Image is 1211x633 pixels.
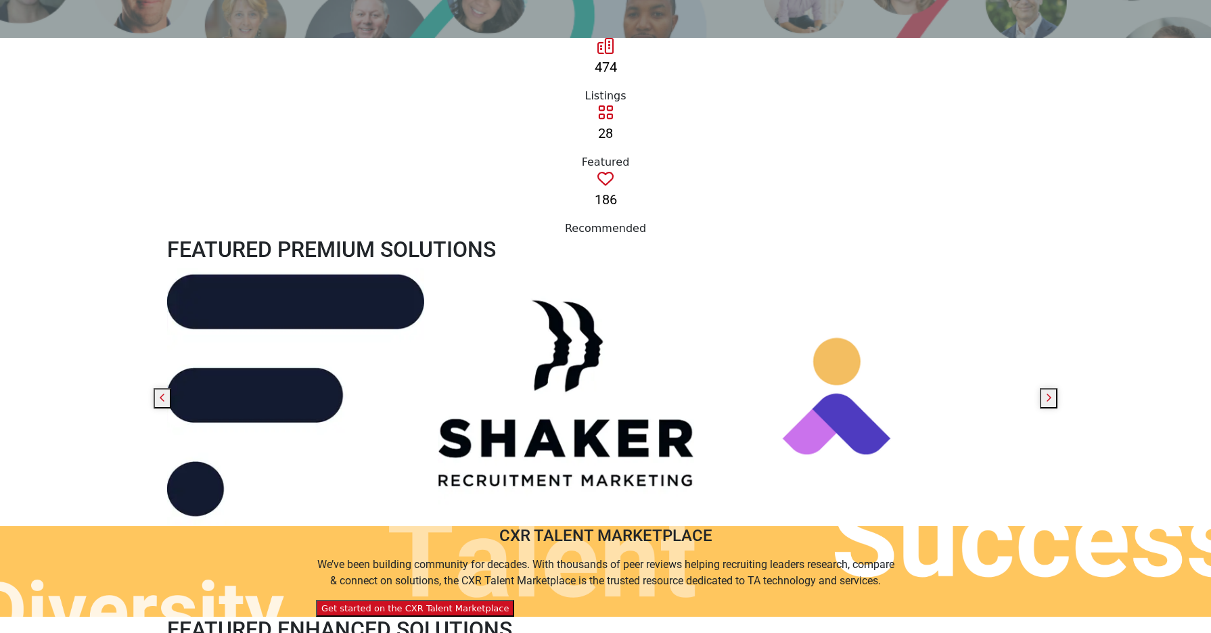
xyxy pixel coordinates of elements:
[595,59,617,75] a: 474
[167,237,1044,262] h2: FEATURED PREMIUM SOLUTIONS
[438,268,695,525] img: Shaker Recruitment Marketing
[316,600,514,617] button: Get started on the CXR Talent Marketplace
[598,125,613,141] a: 28
[708,268,965,525] img: Compa
[167,220,1044,237] div: Recommended
[321,603,509,613] span: Get started on the CXR Talent Marketplace
[597,174,614,187] a: Go to Recommended
[316,526,895,546] h2: CXR TALENT MARKETPLACE
[595,191,617,208] a: 186
[317,558,894,587] span: We’ve been building community for decades. With thousands of peer reviews helping recruiting lead...
[597,108,614,121] a: Go to Featured
[167,268,424,525] img: Findem
[167,154,1044,170] div: Featured
[167,88,1044,104] div: Listings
